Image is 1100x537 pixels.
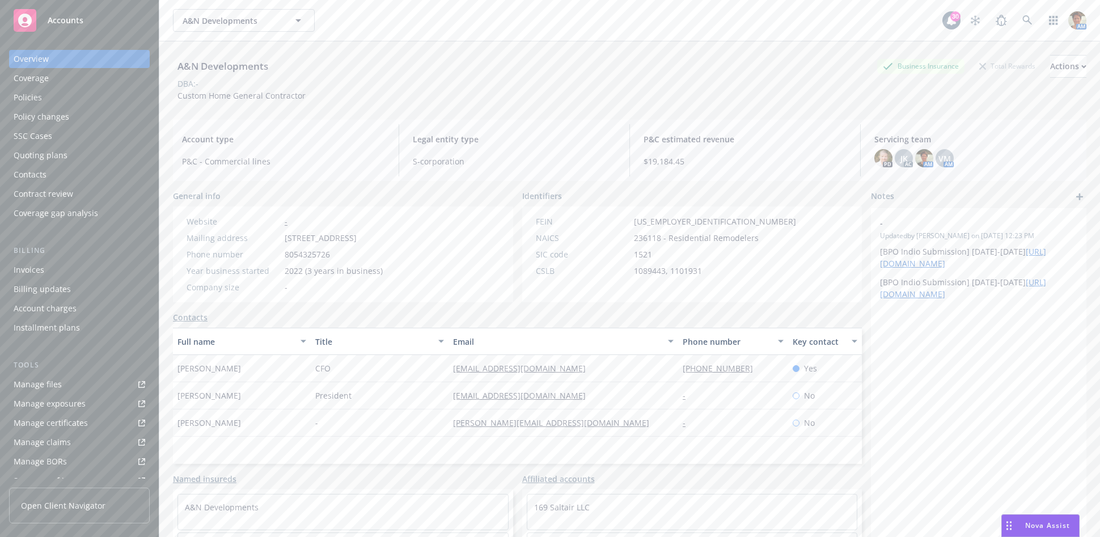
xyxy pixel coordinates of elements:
[9,375,150,394] a: Manage files
[315,336,431,348] div: Title
[182,155,385,167] span: P&C - Commercial lines
[9,5,150,36] a: Accounts
[14,472,100,490] div: Summary of insurance
[14,433,71,451] div: Manage claims
[683,363,762,374] a: [PHONE_NUMBER]
[453,390,595,401] a: [EMAIL_ADDRESS][DOMAIN_NAME]
[177,78,198,90] div: DBA: -
[14,453,67,471] div: Manage BORs
[14,395,86,413] div: Manage exposures
[285,232,357,244] span: [STREET_ADDRESS]
[804,417,815,429] span: No
[990,9,1013,32] a: Report a Bug
[683,417,695,428] a: -
[950,11,961,22] div: 30
[315,390,352,401] span: President
[187,248,280,260] div: Phone number
[871,190,894,204] span: Notes
[880,231,1077,241] span: Updated by [PERSON_NAME] on [DATE] 12:23 PM
[173,311,208,323] a: Contacts
[964,9,987,32] a: Stop snowing
[14,261,44,279] div: Invoices
[14,319,80,337] div: Installment plans
[183,15,281,27] span: A&N Developments
[522,473,595,485] a: Affiliated accounts
[9,280,150,298] a: Billing updates
[634,265,702,277] span: 1089443, 1101931
[1002,515,1016,536] div: Drag to move
[9,185,150,203] a: Contract review
[915,149,933,167] img: photo
[9,127,150,145] a: SSC Cases
[315,417,318,429] span: -
[14,127,52,145] div: SSC Cases
[14,69,49,87] div: Coverage
[938,153,951,164] span: VM
[173,190,221,202] span: General info
[804,362,817,374] span: Yes
[187,232,280,244] div: Mailing address
[1050,56,1086,77] div: Actions
[683,336,771,348] div: Phone number
[880,217,1048,229] span: -
[315,362,331,374] span: CFO
[874,133,1077,145] span: Servicing team
[793,336,845,348] div: Key contact
[48,16,83,25] span: Accounts
[9,261,150,279] a: Invoices
[9,453,150,471] a: Manage BORs
[453,417,658,428] a: [PERSON_NAME][EMAIL_ADDRESS][DOMAIN_NAME]
[9,433,150,451] a: Manage claims
[644,155,847,167] span: $19,184.45
[182,133,385,145] span: Account type
[1068,11,1086,29] img: photo
[1001,514,1080,537] button: Nova Assist
[9,395,150,413] a: Manage exposures
[14,50,49,68] div: Overview
[14,204,98,222] div: Coverage gap analysis
[449,328,678,355] button: Email
[285,216,287,227] a: -
[536,265,629,277] div: CSLB
[9,204,150,222] a: Coverage gap analysis
[900,153,908,164] span: JK
[9,146,150,164] a: Quoting plans
[634,215,796,227] span: [US_EMPLOYER_IDENTIFICATION_NUMBER]
[14,299,77,318] div: Account charges
[9,299,150,318] a: Account charges
[14,185,73,203] div: Contract review
[9,245,150,256] div: Billing
[1073,190,1086,204] a: add
[534,502,590,513] a: 169 Saltair LLC
[453,336,661,348] div: Email
[9,360,150,371] div: Tools
[1050,55,1086,78] button: Actions
[880,276,1077,300] p: [BPO Indio Submission] [DATE]-[DATE]
[285,281,287,293] span: -
[880,246,1077,269] p: [BPO Indio Submission] [DATE]-[DATE]
[14,166,46,184] div: Contacts
[536,215,629,227] div: FEIN
[9,69,150,87] a: Coverage
[683,390,695,401] a: -
[522,190,562,202] span: Identifiers
[874,149,892,167] img: photo
[634,248,652,260] span: 1521
[185,502,259,513] a: A&N Developments
[644,133,847,145] span: P&C estimated revenue
[413,155,616,167] span: S-corporation
[788,328,862,355] button: Key contact
[453,363,595,374] a: [EMAIL_ADDRESS][DOMAIN_NAME]
[536,232,629,244] div: NAICS
[173,328,311,355] button: Full name
[413,133,616,145] span: Legal entity type
[173,473,236,485] a: Named insureds
[9,414,150,432] a: Manage certificates
[21,500,105,511] span: Open Client Navigator
[9,50,150,68] a: Overview
[187,215,280,227] div: Website
[1042,9,1065,32] a: Switch app
[678,328,788,355] button: Phone number
[177,362,241,374] span: [PERSON_NAME]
